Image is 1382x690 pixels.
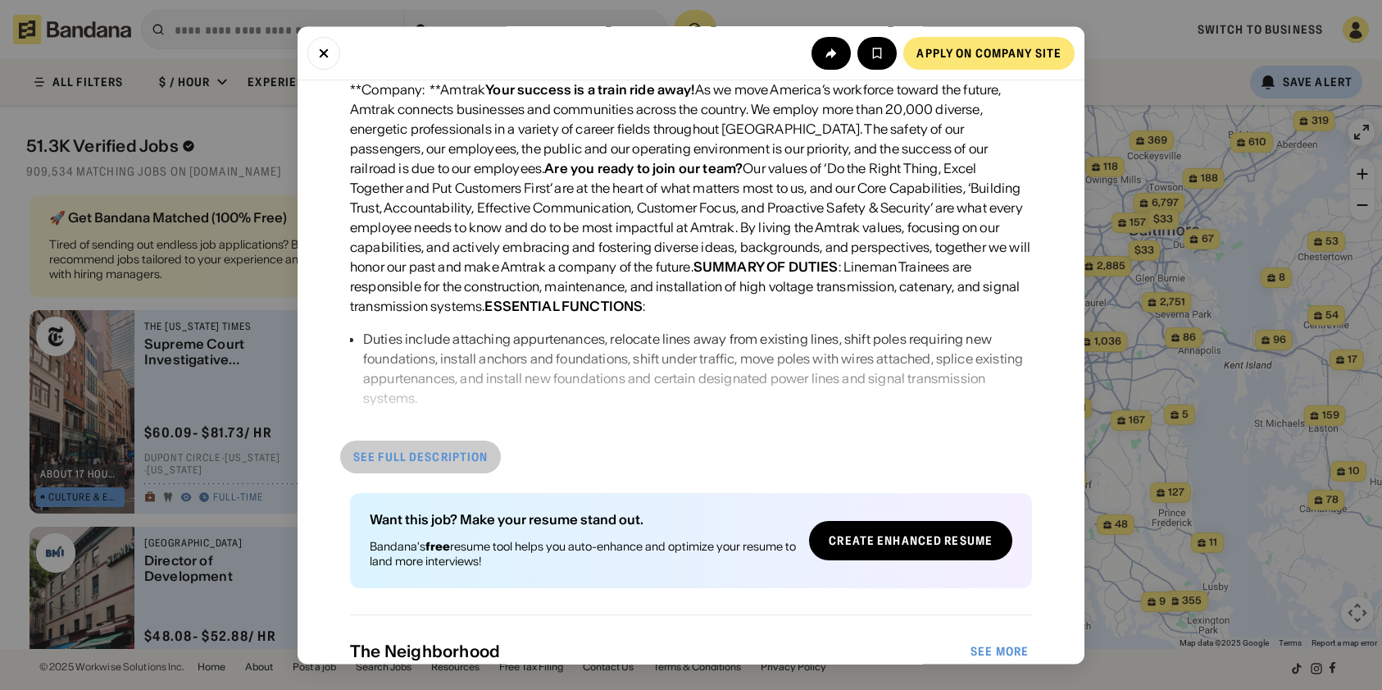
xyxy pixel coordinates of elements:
[353,451,488,463] div: See full description
[916,47,1062,58] div: Apply on company site
[971,647,1029,658] div: See more
[693,258,839,275] div: SUMMARY OF DUTIES
[307,36,340,69] button: Close
[370,539,796,569] div: Bandana's resume tool helps you auto-enhance and optimize your resume to land more interviews!
[829,535,993,546] div: Create Enhanced Resume
[370,513,796,526] div: Want this job? Make your resume stand out.
[903,36,1075,69] a: Apply on company site
[350,642,967,662] div: The Neighborhood
[363,329,1032,408] div: Duties include attaching appurtenances, relocate lines away from existing lines, shift poles requ...
[484,298,643,314] div: ESSENTIAL FUNCTIONS
[350,423,536,439] div: MINIMUM QUALIFICATIONS
[425,539,450,554] b: free
[350,60,1032,316] div: **Date: **[DATE] **Location: **[US_STATE], [GEOGRAPHIC_DATA], [GEOGRAPHIC_DATA], 10001 **Company:...
[350,421,539,441] div: :
[485,81,694,98] div: Your success is a train ride away!
[544,160,743,176] div: Are you ready to join our team?
[957,636,1042,669] a: See more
